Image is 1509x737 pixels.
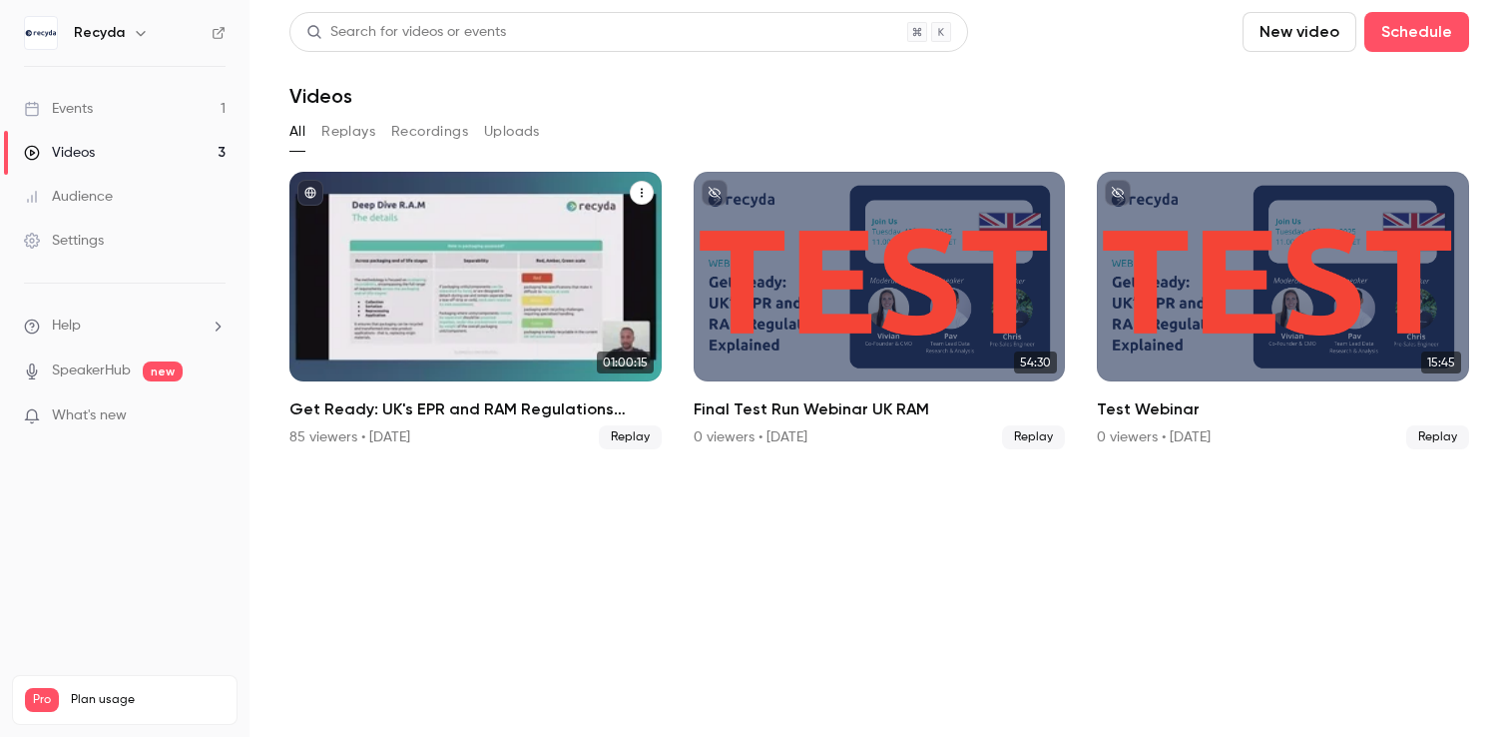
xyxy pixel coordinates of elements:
[25,712,63,730] p: Videos
[702,180,728,206] button: unpublished
[191,712,225,730] p: / 150
[1243,12,1356,52] button: New video
[694,427,807,447] div: 0 viewers • [DATE]
[1002,425,1065,449] span: Replay
[289,12,1469,725] section: Videos
[1105,180,1131,206] button: unpublished
[1421,352,1461,373] span: 15:45
[24,99,93,119] div: Events
[321,116,375,148] button: Replays
[289,116,305,148] button: All
[694,172,1066,449] li: Final Test Run Webinar UK RAM
[24,231,104,251] div: Settings
[289,172,1469,449] ul: Videos
[71,692,225,708] span: Plan usage
[597,352,654,373] span: 01:00:15
[1097,172,1469,449] a: 15:45Test Webinar0 viewers • [DATE]Replay
[25,17,57,49] img: Recyda
[694,397,1066,421] h2: Final Test Run Webinar UK RAM
[1406,425,1469,449] span: Replay
[1097,397,1469,421] h2: Test Webinar
[52,316,81,337] span: Help
[297,180,323,206] button: published
[24,143,95,163] div: Videos
[289,172,662,449] li: Get Ready: UK's EPR and RAM Regulations Explained
[289,172,662,449] a: 01:00:15Get Ready: UK's EPR and RAM Regulations Explained85 viewers • [DATE]Replay
[289,84,352,108] h1: Videos
[484,116,540,148] button: Uploads
[52,405,127,426] span: What's new
[306,22,506,43] div: Search for videos or events
[52,361,131,381] a: SpeakerHub
[1364,12,1469,52] button: Schedule
[599,425,662,449] span: Replay
[391,116,468,148] button: Recordings
[289,397,662,421] h2: Get Ready: UK's EPR and RAM Regulations Explained
[24,187,113,207] div: Audience
[143,362,183,381] span: new
[694,172,1066,449] a: 54:30Final Test Run Webinar UK RAM0 viewers • [DATE]Replay
[1097,172,1469,449] li: Test Webinar
[191,715,197,727] span: 3
[24,316,226,337] li: help-dropdown-opener
[289,427,410,447] div: 85 viewers • [DATE]
[74,23,125,43] h6: Recyda
[1097,427,1211,447] div: 0 viewers • [DATE]
[25,688,59,712] span: Pro
[1014,352,1057,373] span: 54:30
[202,407,226,425] iframe: Noticeable Trigger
